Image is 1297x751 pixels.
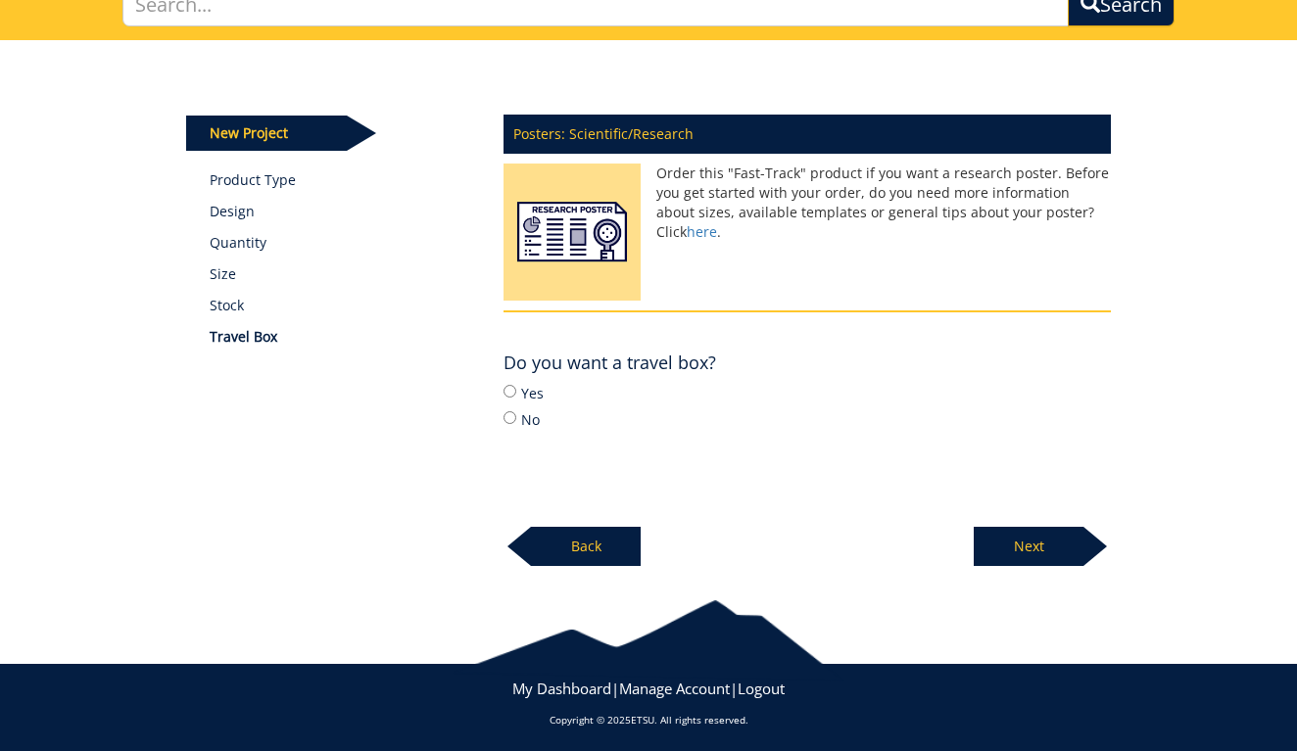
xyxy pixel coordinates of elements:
p: Travel Box [210,327,475,347]
p: New Project [186,116,347,151]
p: Size [210,264,475,284]
label: Yes [504,382,1111,403]
a: Manage Account [619,679,730,698]
input: No [504,411,516,424]
a: Logout [738,679,785,698]
p: Design [210,202,475,221]
a: here [687,222,717,241]
p: Order this "Fast-Track" product if you want a research poster. Before you get started with your o... [504,164,1111,242]
a: My Dashboard [512,679,611,698]
input: Yes [504,385,516,398]
p: Posters: Scientific/Research [504,115,1111,154]
p: Back [531,527,641,566]
a: Product Type [210,170,475,190]
p: Quantity [210,233,475,253]
p: Stock [210,296,475,315]
a: ETSU [631,713,654,727]
label: No [504,408,1111,430]
h4: Do you want a travel box? [504,353,716,373]
p: Next [974,527,1083,566]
